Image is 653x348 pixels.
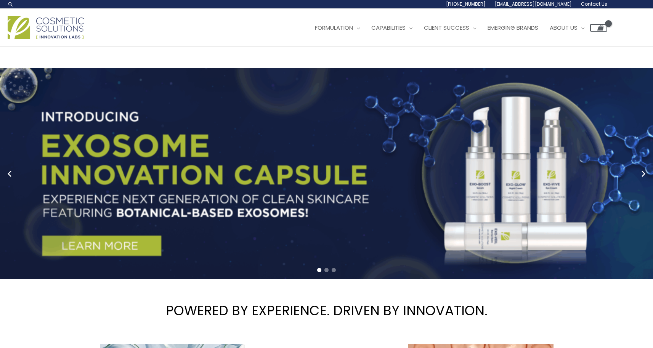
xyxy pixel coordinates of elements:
[4,168,15,180] button: Previous slide
[550,24,578,32] span: About Us
[371,24,406,32] span: Capabilities
[332,268,336,272] span: Go to slide 3
[544,16,590,39] a: About Us
[446,1,486,7] span: [PHONE_NUMBER]
[482,16,544,39] a: Emerging Brands
[8,1,14,7] a: Search icon link
[8,16,84,39] img: Cosmetic Solutions Logo
[590,24,607,32] a: View Shopping Cart, empty
[418,16,482,39] a: Client Success
[309,16,366,39] a: Formulation
[495,1,572,7] span: [EMAIL_ADDRESS][DOMAIN_NAME]
[581,1,607,7] span: Contact Us
[424,24,469,32] span: Client Success
[366,16,418,39] a: Capabilities
[638,168,649,180] button: Next slide
[488,24,538,32] span: Emerging Brands
[324,268,329,272] span: Go to slide 2
[303,16,607,39] nav: Site Navigation
[315,24,353,32] span: Formulation
[317,268,321,272] span: Go to slide 1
